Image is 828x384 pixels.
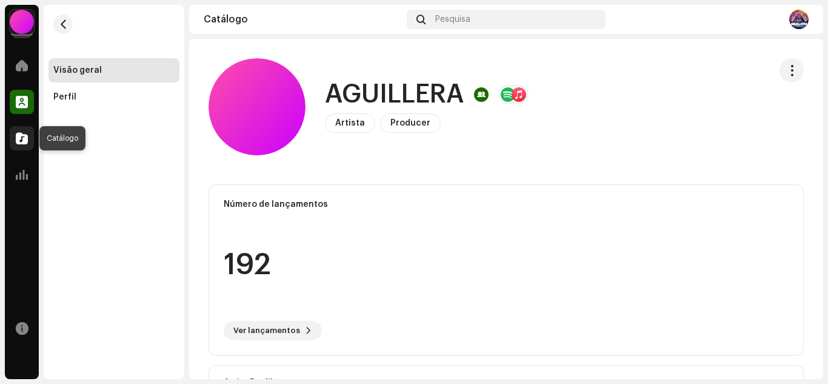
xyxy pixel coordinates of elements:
button: Ver lançamentos [224,321,322,340]
re-o-card-data: Número de lançamentos [209,184,804,355]
img: 456843e9-9b64-4e73-a5ff-feb3b0e56166 [789,10,809,29]
div: Visão geral [53,66,102,75]
span: Ver lançamentos [233,318,300,343]
div: Catálogo [204,15,402,24]
h1: AGUILLERA [325,81,464,109]
re-m-nav-item: Visão geral [48,58,179,83]
span: Pesquisa [435,15,470,24]
div: Perfil [53,92,76,102]
re-m-nav-item: Perfil [48,85,179,109]
div: Número de lançamentos [224,200,789,209]
span: Artista [335,119,365,127]
span: Producer [390,119,430,127]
